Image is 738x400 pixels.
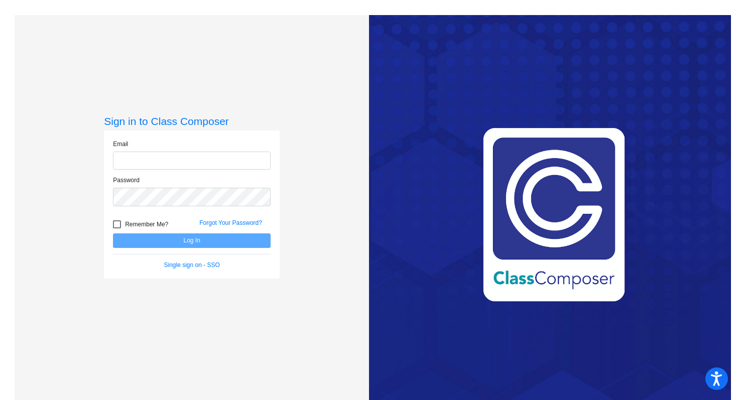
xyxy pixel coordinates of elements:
button: Log In [113,233,271,248]
a: Single sign on - SSO [164,261,220,269]
span: Remember Me? [125,218,168,230]
label: Password [113,176,140,185]
a: Forgot Your Password? [199,219,262,226]
h3: Sign in to Class Composer [104,115,280,127]
label: Email [113,140,128,149]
